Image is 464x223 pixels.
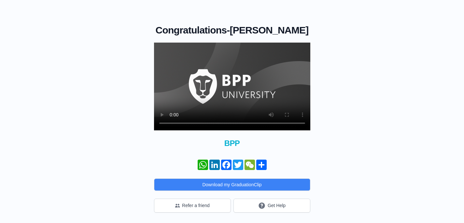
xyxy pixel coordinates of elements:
[154,24,310,36] h1: -
[230,25,309,35] span: [PERSON_NAME]
[232,160,244,170] a: Twitter
[244,160,256,170] a: WeChat
[256,160,267,170] a: Share
[197,160,209,170] a: WhatsApp
[220,160,232,170] a: Facebook
[154,178,310,191] button: Download my GraduationClip
[156,25,227,35] span: Congratulations
[209,160,220,170] a: LinkedIn
[154,138,310,149] span: BPP
[233,199,310,213] button: Get Help
[154,199,231,213] button: Refer a friend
